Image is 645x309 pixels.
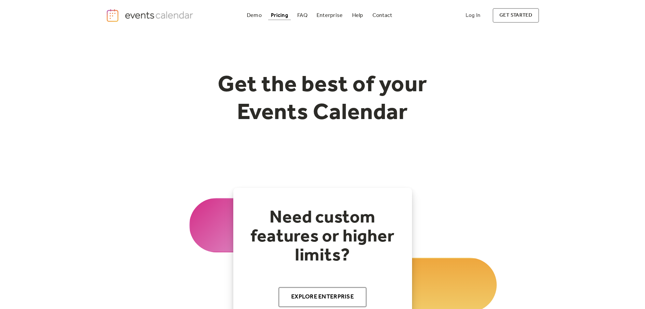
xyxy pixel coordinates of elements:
div: Pricing [271,14,288,17]
a: Explore Enterprise [278,287,367,307]
a: Pricing [268,11,291,20]
div: Enterprise [317,14,343,17]
a: Contact [370,11,395,20]
div: Help [352,14,363,17]
a: Enterprise [314,11,345,20]
h2: Need custom features or higher limits? [247,208,399,265]
a: get started [493,8,539,23]
div: Demo [247,14,262,17]
div: FAQ [297,14,307,17]
a: Log In [459,8,487,23]
div: Contact [372,14,392,17]
a: Demo [244,11,264,20]
h1: Get the best of your Events Calendar [193,72,453,127]
a: Help [349,11,366,20]
a: FAQ [295,11,310,20]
